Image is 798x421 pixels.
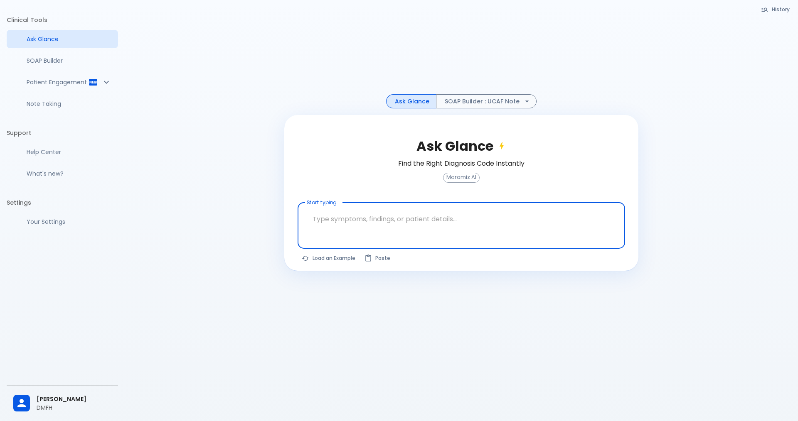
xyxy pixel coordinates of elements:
[7,193,118,213] li: Settings
[27,35,111,43] p: Ask Glance
[27,78,88,86] p: Patient Engagement
[7,123,118,143] li: Support
[757,3,795,15] button: History
[298,252,360,264] button: Load a random example
[307,199,339,206] label: Start typing...
[27,218,111,226] p: Your Settings
[7,95,118,113] a: Advanced note-taking
[7,143,118,161] a: Get help from our support team
[416,138,507,154] h2: Ask Glance
[27,100,111,108] p: Note Taking
[7,10,118,30] li: Clinical Tools
[7,389,118,418] div: [PERSON_NAME]DMFH
[436,94,537,109] button: SOAP Builder : UCAF Note
[27,169,111,178] p: What's new?
[7,213,118,231] a: Manage your settings
[7,30,118,48] a: Moramiz: Find ICD10AM codes instantly
[398,158,525,169] h6: Find the Right Diagnosis Code Instantly
[7,51,118,70] a: Docugen: Compose a clinical documentation in seconds
[27,56,111,65] p: SOAP Builder
[7,73,118,91] div: Patient Reports & Referrals
[37,404,111,412] p: DMFH
[443,174,479,181] span: Moramiz AI
[7,164,118,183] div: Recent updates and feature releases
[27,148,111,156] p: Help Center
[360,252,395,264] button: Paste from clipboard
[386,94,436,109] button: Ask Glance
[37,395,111,404] span: [PERSON_NAME]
